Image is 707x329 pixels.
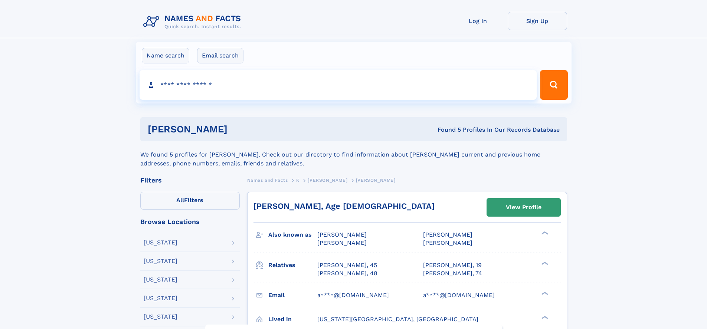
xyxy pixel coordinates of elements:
[423,261,482,269] a: [PERSON_NAME], 19
[423,239,472,246] span: [PERSON_NAME]
[356,178,396,183] span: [PERSON_NAME]
[540,70,567,100] button: Search Button
[540,261,549,266] div: ❯
[140,70,537,100] input: search input
[540,315,549,320] div: ❯
[144,295,177,301] div: [US_STATE]
[317,269,377,277] a: [PERSON_NAME], 48
[140,192,240,210] label: Filters
[247,175,288,185] a: Names and Facts
[308,175,347,185] a: [PERSON_NAME]
[197,48,243,63] label: Email search
[506,199,541,216] div: View Profile
[317,316,478,323] span: [US_STATE][GEOGRAPHIC_DATA], [GEOGRAPHIC_DATA]
[268,289,317,302] h3: Email
[540,231,549,236] div: ❯
[317,261,377,269] a: [PERSON_NAME], 45
[487,198,560,216] a: View Profile
[144,258,177,264] div: [US_STATE]
[148,125,333,134] h1: [PERSON_NAME]
[317,231,367,238] span: [PERSON_NAME]
[144,314,177,320] div: [US_STATE]
[144,277,177,283] div: [US_STATE]
[296,175,300,185] a: K
[268,228,317,241] h3: Also known as
[308,178,347,183] span: [PERSON_NAME]
[144,240,177,246] div: [US_STATE]
[140,141,567,168] div: We found 5 profiles for [PERSON_NAME]. Check out our directory to find information about [PERSON_...
[540,291,549,296] div: ❯
[423,231,472,238] span: [PERSON_NAME]
[140,177,240,184] div: Filters
[253,201,435,211] a: [PERSON_NAME], Age [DEMOGRAPHIC_DATA]
[142,48,189,63] label: Name search
[508,12,567,30] a: Sign Up
[423,269,482,277] a: [PERSON_NAME], 74
[448,12,508,30] a: Log In
[333,126,560,134] div: Found 5 Profiles In Our Records Database
[140,12,247,32] img: Logo Names and Facts
[317,239,367,246] span: [PERSON_NAME]
[140,218,240,225] div: Browse Locations
[176,197,184,204] span: All
[268,259,317,272] h3: Relatives
[268,313,317,326] h3: Lived in
[296,178,300,183] span: K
